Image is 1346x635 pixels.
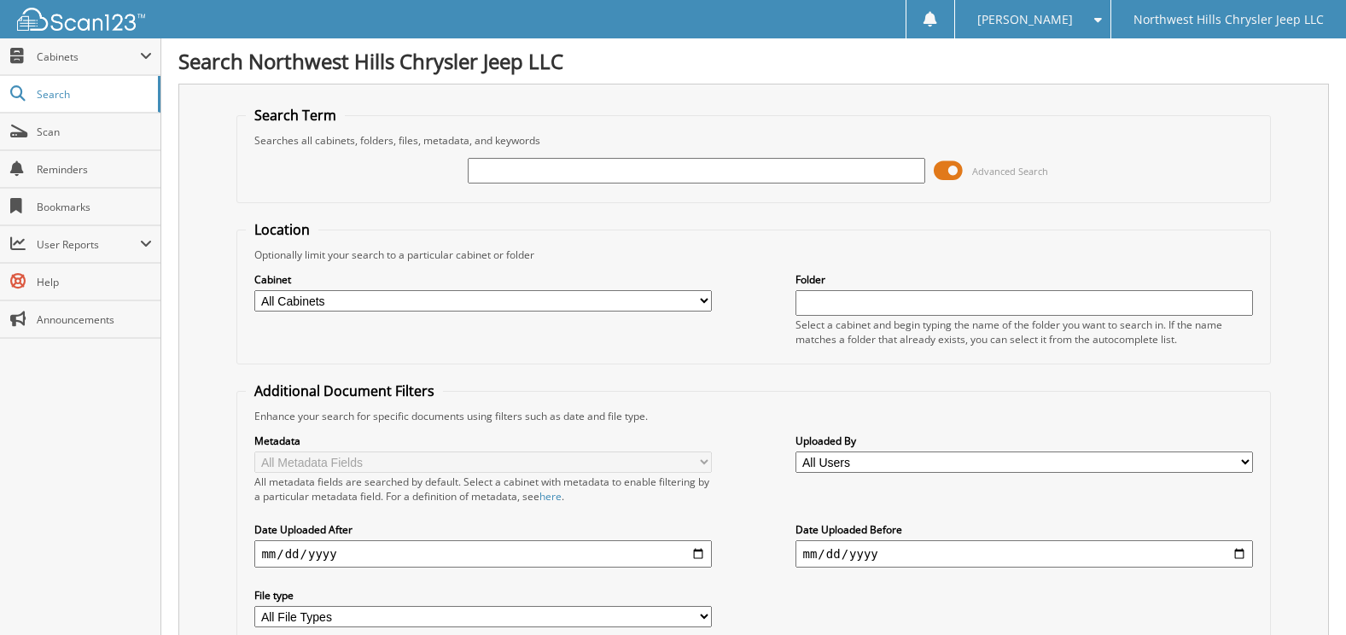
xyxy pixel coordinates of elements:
label: Cabinet [254,272,711,287]
label: Metadata [254,434,711,448]
legend: Additional Document Filters [246,382,443,400]
input: start [254,540,711,568]
input: end [795,540,1252,568]
span: User Reports [37,237,140,252]
span: Announcements [37,312,152,327]
img: scan123-logo-white.svg [17,8,145,31]
span: Reminders [37,162,152,177]
legend: Search Term [246,106,345,125]
h1: Search Northwest Hills Chrysler Jeep LLC [178,47,1329,75]
label: Uploaded By [795,434,1252,448]
span: Bookmarks [37,200,152,214]
a: here [539,489,562,504]
div: Optionally limit your search to a particular cabinet or folder [246,248,1261,262]
span: [PERSON_NAME] [977,15,1073,25]
div: All metadata fields are searched by default. Select a cabinet with metadata to enable filtering b... [254,475,711,504]
div: Searches all cabinets, folders, files, metadata, and keywords [246,133,1261,148]
span: Northwest Hills Chrysler Jeep LLC [1133,15,1324,25]
span: Scan [37,125,152,139]
label: Date Uploaded After [254,522,711,537]
span: Advanced Search [972,165,1048,178]
span: Search [37,87,149,102]
label: Date Uploaded Before [795,522,1252,537]
div: Select a cabinet and begin typing the name of the folder you want to search in. If the name match... [795,317,1252,347]
span: Help [37,275,152,289]
label: Folder [795,272,1252,287]
span: Cabinets [37,50,140,64]
legend: Location [246,220,318,239]
div: Enhance your search for specific documents using filters such as date and file type. [246,409,1261,423]
label: File type [254,588,711,603]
